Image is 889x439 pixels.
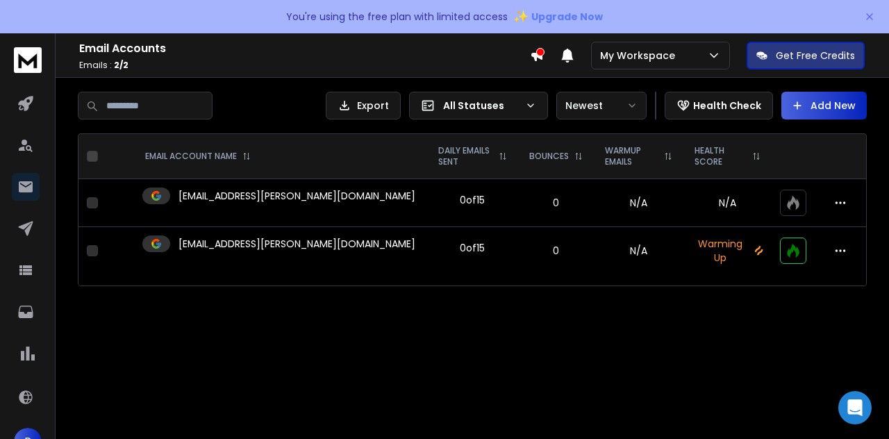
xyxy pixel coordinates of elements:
p: N/A [692,196,763,210]
button: Health Check [665,92,773,119]
p: DAILY EMAILS SENT [438,145,493,167]
button: Export [326,92,401,119]
div: Open Intercom Messenger [838,391,872,424]
td: N/A [594,179,683,227]
p: [EMAIL_ADDRESS][PERSON_NAME][DOMAIN_NAME] [178,237,415,251]
p: All Statuses [443,99,520,113]
p: Get Free Credits [776,49,855,63]
img: logo [14,47,42,73]
p: 0 [526,196,585,210]
button: Add New [781,92,867,119]
div: 0 of 15 [460,193,485,207]
p: 0 [526,244,585,258]
button: Newest [556,92,647,119]
button: Get Free Credits [747,42,865,69]
div: EMAIL ACCOUNT NAME [145,151,251,162]
p: HEALTH SCORE [695,145,747,167]
div: 0 of 15 [460,241,485,255]
span: 2 / 2 [114,59,128,71]
p: You're using the free plan with limited access [286,10,508,24]
p: WARMUP EMAILS [605,145,658,167]
p: [EMAIL_ADDRESS][PERSON_NAME][DOMAIN_NAME] [178,189,415,203]
p: My Workspace [600,49,681,63]
button: ✨Upgrade Now [513,3,603,31]
p: Health Check [693,99,761,113]
span: Upgrade Now [531,10,603,24]
p: Emails : [79,60,530,71]
p: Warming Up [692,237,763,265]
span: ✨ [513,7,529,26]
td: N/A [594,227,683,275]
h1: Email Accounts [79,40,530,57]
p: BOUNCES [529,151,569,162]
